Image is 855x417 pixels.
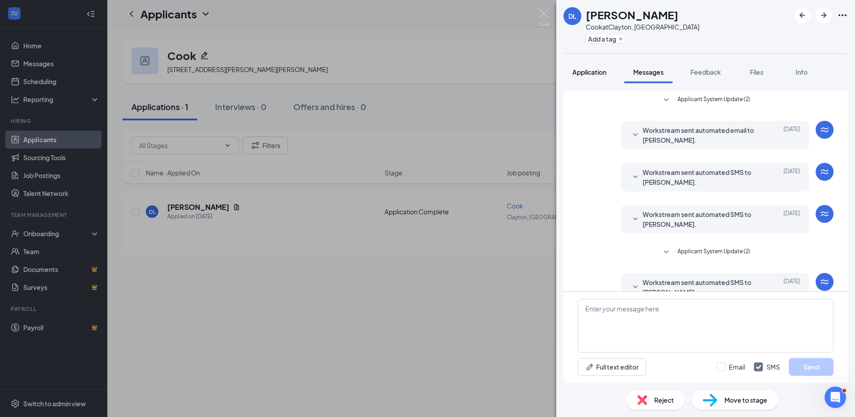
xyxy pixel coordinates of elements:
span: Info [796,68,808,76]
svg: Pen [585,362,594,371]
span: [DATE] [783,167,800,187]
span: Messages [633,68,664,76]
span: Workstream sent automated SMS to [PERSON_NAME]. [643,209,760,229]
svg: SmallChevronDown [630,214,641,225]
span: Move to stage [724,395,767,405]
button: ArrowRight [816,7,832,23]
svg: Ellipses [837,10,848,21]
button: ArrowLeftNew [794,7,810,23]
div: DL [568,12,576,21]
svg: WorkstreamLogo [819,208,830,219]
span: Application [572,68,606,76]
span: [DATE] [783,209,800,229]
span: [DATE] [783,125,800,145]
button: SmallChevronDownApplicant System Update (2) [661,95,750,106]
span: Applicant System Update (2) [677,95,750,106]
button: PlusAdd a tag [586,34,626,43]
svg: SmallChevronDown [630,172,641,183]
svg: SmallChevronDown [630,282,641,293]
span: Workstream sent automated SMS to [PERSON_NAME]. [643,277,760,297]
span: Applicant System Update (2) [677,247,750,258]
svg: Plus [618,36,623,42]
span: Workstream sent automated SMS to [PERSON_NAME]. [643,167,760,187]
span: Reject [654,395,674,405]
svg: WorkstreamLogo [819,166,830,177]
button: Full text editorPen [578,358,646,376]
svg: SmallChevronDown [661,95,672,106]
iframe: Intercom live chat [825,387,846,408]
span: Files [750,68,763,76]
button: SmallChevronDownApplicant System Update (2) [661,247,750,258]
svg: SmallChevronDown [661,247,672,258]
span: Workstream sent automated email to [PERSON_NAME]. [643,125,760,145]
svg: WorkstreamLogo [819,277,830,287]
svg: SmallChevronDown [630,130,641,140]
button: Send [789,358,834,376]
svg: WorkstreamLogo [819,124,830,135]
svg: ArrowLeftNew [797,10,808,21]
h1: [PERSON_NAME] [586,7,678,22]
span: Feedback [690,68,721,76]
div: Cook at Clayton, [GEOGRAPHIC_DATA] [586,22,699,31]
span: [DATE] [783,277,800,297]
svg: ArrowRight [818,10,829,21]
